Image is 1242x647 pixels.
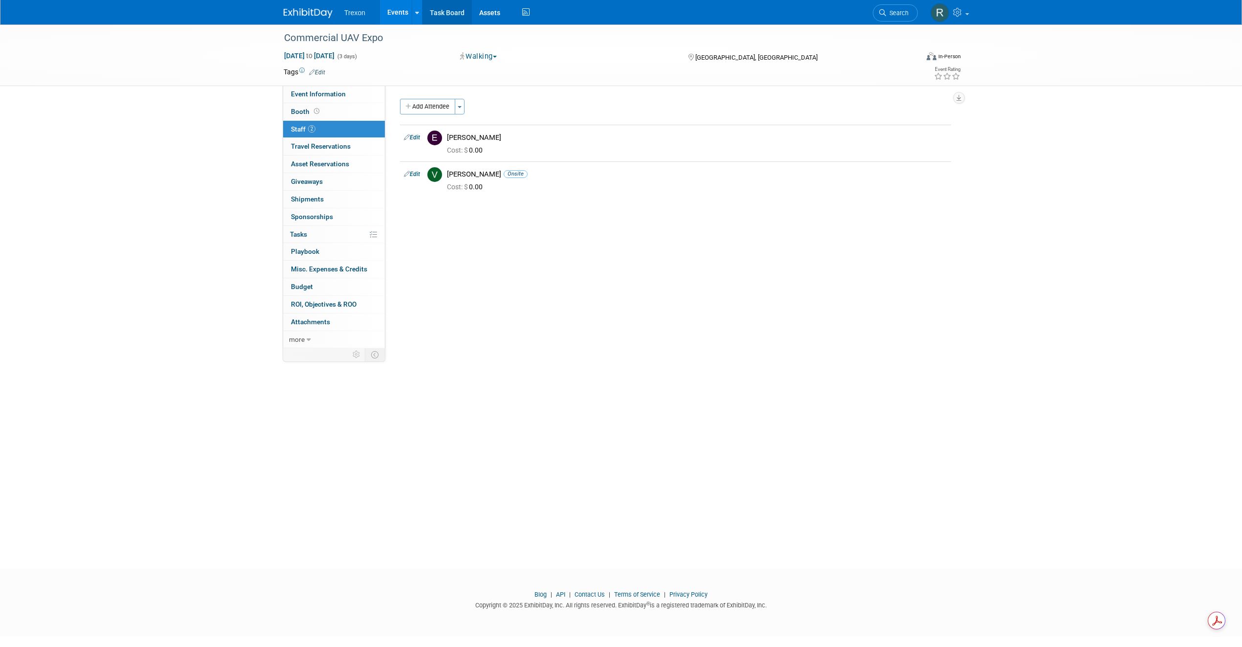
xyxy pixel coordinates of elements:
[291,300,356,308] span: ROI, Objectives & ROO
[567,591,573,598] span: |
[284,67,325,77] td: Tags
[427,167,442,182] img: V.jpg
[447,146,487,154] span: 0.00
[291,108,321,115] span: Booth
[336,53,357,60] span: (3 days)
[291,318,330,326] span: Attachments
[927,52,936,60] img: Format-Inperson.png
[291,247,319,255] span: Playbook
[289,335,305,343] span: more
[669,591,708,598] a: Privacy Policy
[283,121,385,138] a: Staff2
[556,591,565,598] a: API
[934,67,960,72] div: Event Rating
[291,90,346,98] span: Event Information
[283,226,385,243] a: Tasks
[283,103,385,120] a: Booth
[400,99,455,114] button: Add Attendee
[281,29,903,47] div: Commercial UAV Expo
[938,53,961,60] div: In-Person
[291,142,351,150] span: Travel Reservations
[291,195,324,203] span: Shipments
[646,601,650,606] sup: ®
[283,191,385,208] a: Shipments
[308,125,315,133] span: 2
[348,348,365,361] td: Personalize Event Tab Strip
[284,51,335,60] span: [DATE] [DATE]
[283,138,385,155] a: Travel Reservations
[886,9,909,17] span: Search
[344,9,365,17] span: Trexon
[457,51,501,62] button: Walking
[447,170,947,179] div: [PERSON_NAME]
[290,230,307,238] span: Tasks
[404,171,420,178] a: Edit
[283,313,385,331] a: Attachments
[447,183,469,191] span: Cost: $
[575,591,605,598] a: Contact Us
[447,133,947,142] div: [PERSON_NAME]
[283,278,385,295] a: Budget
[312,108,321,115] span: Booth not reserved yet
[283,261,385,278] a: Misc. Expenses & Credits
[931,3,949,22] img: Ryan Flores
[504,170,528,178] span: Onsite
[447,183,487,191] span: 0.00
[283,331,385,348] a: more
[534,591,547,598] a: Blog
[283,296,385,313] a: ROI, Objectives & ROO
[662,591,668,598] span: |
[873,4,918,22] a: Search
[606,591,613,598] span: |
[291,160,349,168] span: Asset Reservations
[283,243,385,260] a: Playbook
[291,125,315,133] span: Staff
[291,178,323,185] span: Giveaways
[291,213,333,221] span: Sponsorships
[427,131,442,145] img: E.jpg
[283,86,385,103] a: Event Information
[695,54,818,61] span: [GEOGRAPHIC_DATA], [GEOGRAPHIC_DATA]
[284,8,333,18] img: ExhibitDay
[404,134,420,141] a: Edit
[283,173,385,190] a: Giveaways
[365,348,385,361] td: Toggle Event Tabs
[447,146,469,154] span: Cost: $
[614,591,660,598] a: Terms of Service
[283,156,385,173] a: Asset Reservations
[305,52,314,60] span: to
[283,208,385,225] a: Sponsorships
[291,265,367,273] span: Misc. Expenses & Credits
[291,283,313,290] span: Budget
[860,51,961,66] div: Event Format
[548,591,554,598] span: |
[309,69,325,76] a: Edit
